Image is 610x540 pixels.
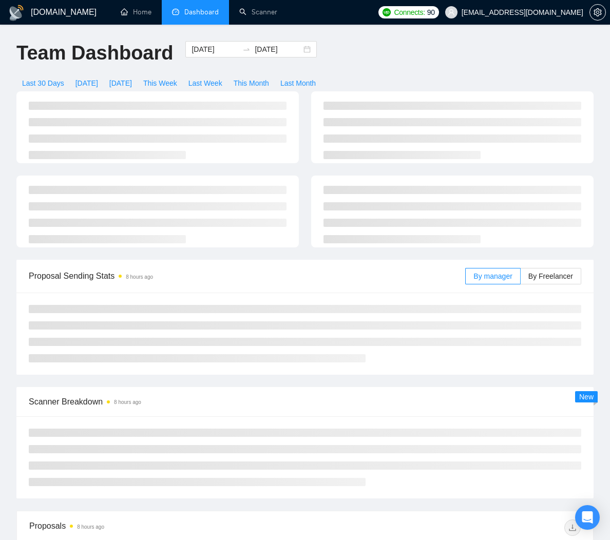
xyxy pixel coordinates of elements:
span: [DATE] [75,78,98,89]
div: Open Intercom Messenger [575,505,600,530]
a: searchScanner [239,8,277,16]
div: Proposals [29,519,305,536]
span: Last 30 Days [22,78,64,89]
time: 8 hours ago [77,524,104,530]
a: setting [589,8,606,16]
span: This Week [143,78,177,89]
span: By manager [473,272,512,280]
span: Proposal Sending Stats [29,269,465,282]
span: Dashboard [184,8,219,16]
button: This Month [228,75,275,91]
button: [DATE] [104,75,138,91]
input: End date [255,44,301,55]
span: to [242,45,251,53]
span: By Freelancer [528,272,573,280]
time: 8 hours ago [126,274,153,280]
span: Last Week [188,78,222,89]
input: Start date [192,44,238,55]
span: Last Month [280,78,316,89]
span: 90 [427,7,435,18]
span: swap-right [242,45,251,53]
a: homeHome [121,8,151,16]
button: Last Week [183,75,228,91]
h1: Team Dashboard [16,41,173,65]
img: upwork-logo.png [383,8,391,16]
button: setting [589,4,606,21]
span: Scanner Breakdown [29,395,581,408]
span: Connects: [394,7,425,18]
span: user [448,9,455,16]
button: Last Month [275,75,321,91]
span: dashboard [172,8,179,15]
span: setting [590,8,605,16]
span: [DATE] [109,78,132,89]
button: This Week [138,75,183,91]
img: logo [8,5,25,21]
time: 8 hours ago [114,399,141,405]
span: New [579,393,594,401]
button: [DATE] [70,75,104,91]
button: Last 30 Days [16,75,70,91]
span: This Month [234,78,269,89]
